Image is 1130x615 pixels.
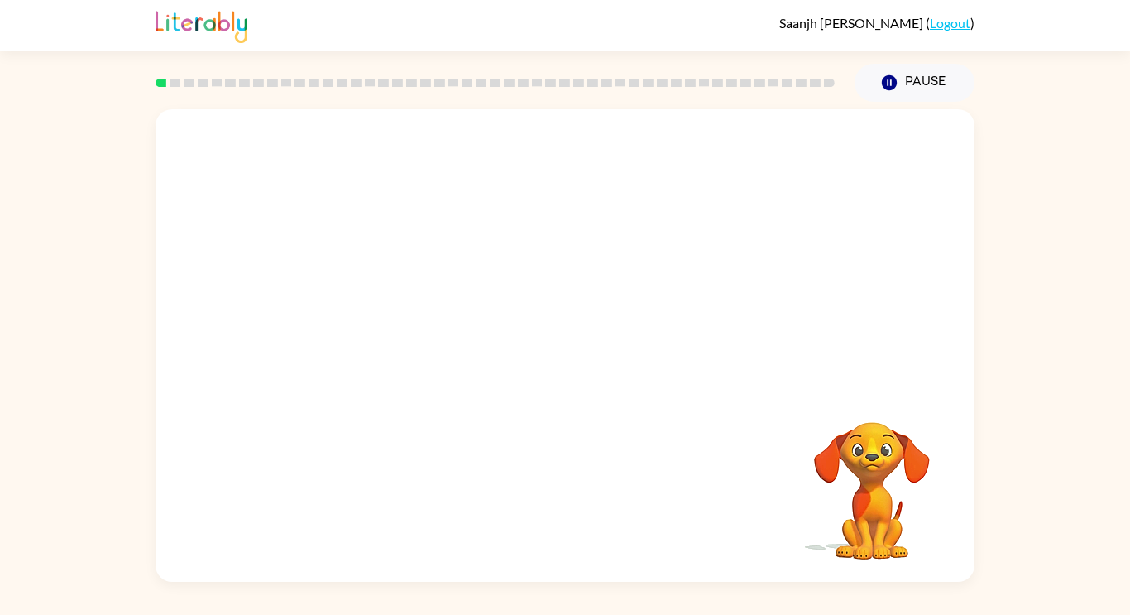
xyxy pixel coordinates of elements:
div: ( ) [779,15,974,31]
a: Logout [930,15,970,31]
img: Literably [156,7,247,43]
span: Saanjh [PERSON_NAME] [779,15,926,31]
button: Pause [855,64,974,102]
video: Your browser must support playing .mp4 files to use Literably. Please try using another browser. [789,396,955,562]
